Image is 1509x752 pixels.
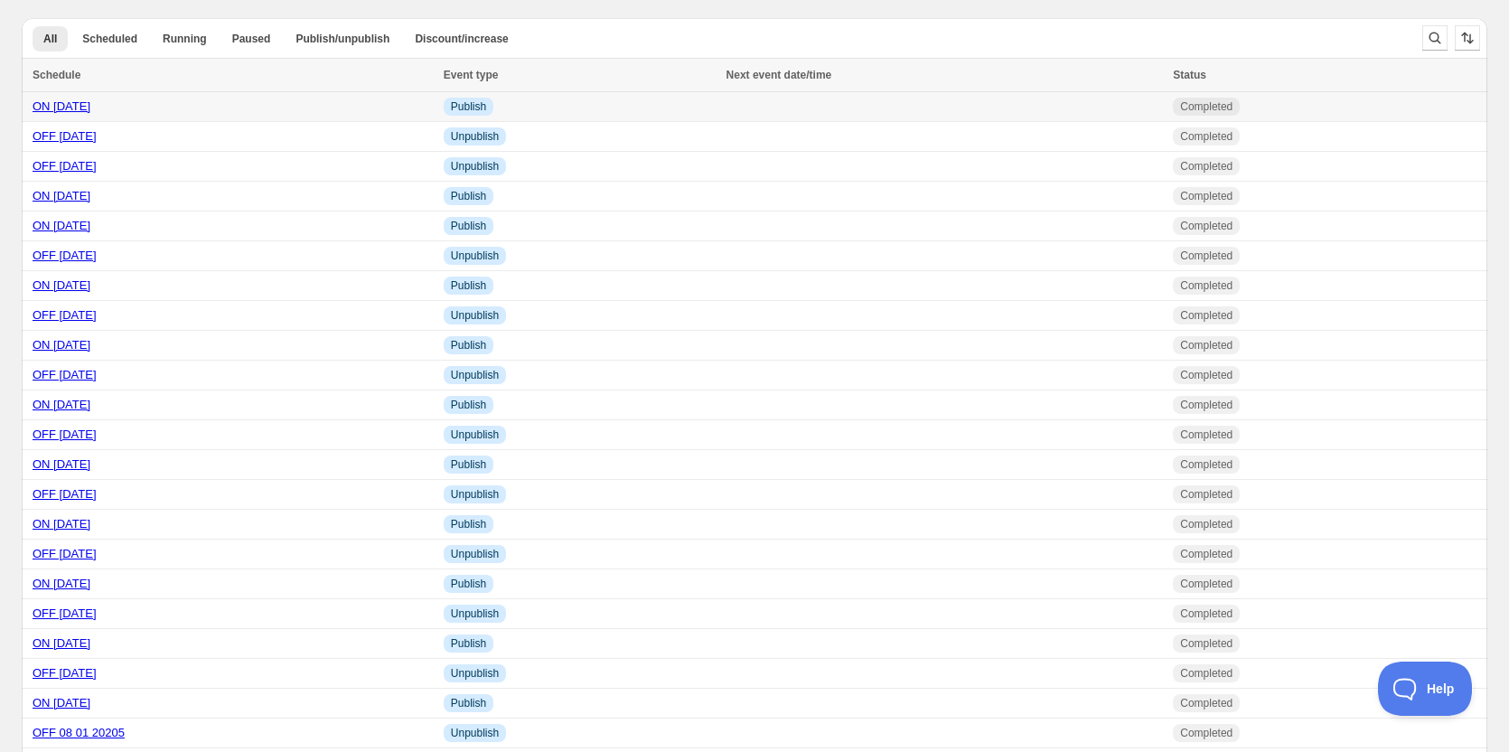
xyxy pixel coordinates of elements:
[1180,99,1233,114] span: Completed
[1180,606,1233,621] span: Completed
[451,129,499,144] span: Unpublish
[1180,666,1233,681] span: Completed
[33,457,90,471] a: ON [DATE]
[1180,129,1233,144] span: Completed
[451,99,486,114] span: Publish
[33,606,97,620] a: OFF [DATE]
[451,338,486,352] span: Publish
[33,129,97,143] a: OFF [DATE]
[1180,517,1233,531] span: Completed
[1180,487,1233,502] span: Completed
[1173,69,1206,81] span: Status
[1180,726,1233,740] span: Completed
[33,666,97,680] a: OFF [DATE]
[1180,457,1233,472] span: Completed
[451,577,486,591] span: Publish
[33,338,90,352] a: ON [DATE]
[1180,696,1233,710] span: Completed
[1180,159,1233,174] span: Completed
[451,398,486,412] span: Publish
[1180,368,1233,382] span: Completed
[444,69,499,81] span: Event type
[451,636,486,651] span: Publish
[1378,662,1473,716] iframe: Toggle Customer Support
[451,368,499,382] span: Unpublish
[451,517,486,531] span: Publish
[1180,249,1233,263] span: Completed
[163,32,207,46] span: Running
[1180,547,1233,561] span: Completed
[33,69,80,81] span: Schedule
[451,189,486,203] span: Publish
[33,726,125,739] a: OFF 08 01 20205
[33,278,90,292] a: ON [DATE]
[33,577,90,590] a: ON [DATE]
[82,32,137,46] span: Scheduled
[451,666,499,681] span: Unpublish
[232,32,271,46] span: Paused
[451,428,499,442] span: Unpublish
[33,368,97,381] a: OFF [DATE]
[33,99,90,113] a: ON [DATE]
[451,278,486,293] span: Publish
[1180,278,1233,293] span: Completed
[451,547,499,561] span: Unpublish
[451,726,499,740] span: Unpublish
[33,249,97,262] a: OFF [DATE]
[451,487,499,502] span: Unpublish
[451,606,499,621] span: Unpublish
[451,159,499,174] span: Unpublish
[1180,219,1233,233] span: Completed
[726,69,832,81] span: Next event date/time
[451,308,499,323] span: Unpublish
[1180,338,1233,352] span: Completed
[33,398,90,411] a: ON [DATE]
[33,547,97,560] a: OFF [DATE]
[1422,25,1448,51] button: Search and filter results
[1180,189,1233,203] span: Completed
[1180,636,1233,651] span: Completed
[33,428,97,441] a: OFF [DATE]
[33,636,90,650] a: ON [DATE]
[451,457,486,472] span: Publish
[33,189,90,202] a: ON [DATE]
[43,32,57,46] span: All
[1180,308,1233,323] span: Completed
[33,696,90,710] a: ON [DATE]
[33,219,90,232] a: ON [DATE]
[415,32,508,46] span: Discount/increase
[451,249,499,263] span: Unpublish
[33,517,90,531] a: ON [DATE]
[33,308,97,322] a: OFF [DATE]
[1180,577,1233,591] span: Completed
[295,32,389,46] span: Publish/unpublish
[1455,25,1480,51] button: Sort the results
[451,219,486,233] span: Publish
[451,696,486,710] span: Publish
[1180,428,1233,442] span: Completed
[33,159,97,173] a: OFF [DATE]
[33,487,97,501] a: OFF [DATE]
[1180,398,1233,412] span: Completed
